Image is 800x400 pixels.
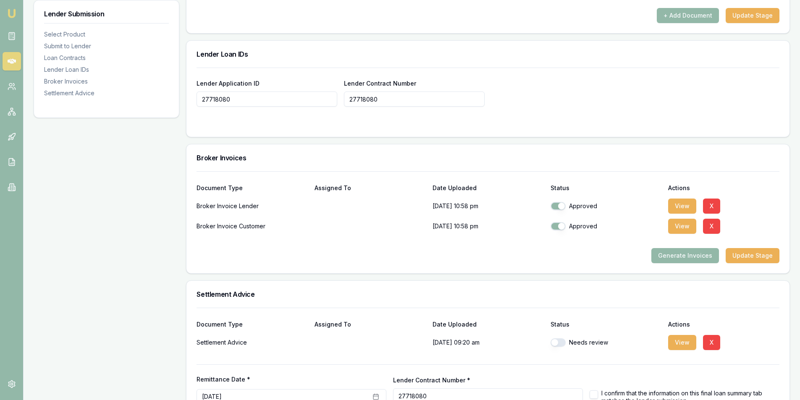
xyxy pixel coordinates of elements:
[551,222,662,230] div: Approved
[551,338,662,347] div: Needs review
[668,219,696,234] button: View
[44,65,169,74] div: Lender Loan IDs
[44,42,169,50] div: Submit to Lender
[703,199,720,214] button: X
[393,376,470,384] label: Lender Contract Number *
[44,89,169,97] div: Settlement Advice
[197,80,260,87] label: Lender Application ID
[197,376,386,382] label: Remittance Date *
[703,335,720,350] button: X
[197,334,308,351] div: Settlement Advice
[197,218,308,235] div: Broker Invoice Customer
[551,185,662,191] div: Status
[433,198,544,214] p: [DATE] 10:58 pm
[44,54,169,62] div: Loan Contracts
[668,322,779,327] div: Actions
[433,218,544,235] p: [DATE] 10:58 pm
[726,8,779,23] button: Update Stage
[197,185,308,191] div: Document Type
[657,8,719,23] button: + Add Document
[551,322,662,327] div: Status
[197,198,308,214] div: Broker Invoice Lender
[726,248,779,263] button: Update Stage
[433,322,544,327] div: Date Uploaded
[315,322,426,327] div: Assigned To
[197,322,308,327] div: Document Type
[433,185,544,191] div: Date Uploaded
[651,248,719,263] button: Generate Invoices
[433,334,544,351] p: [DATE] 09:20 am
[344,80,416,87] label: Lender Contract Number
[7,8,17,18] img: emu-icon-u.png
[315,185,426,191] div: Assigned To
[44,10,169,17] h3: Lender Submission
[197,291,779,298] h3: Settlement Advice
[44,30,169,39] div: Select Product
[197,154,779,161] h3: Broker Invoices
[668,199,696,214] button: View
[44,77,169,86] div: Broker Invoices
[197,51,779,58] h3: Lender Loan IDs
[668,185,779,191] div: Actions
[703,219,720,234] button: X
[668,335,696,350] button: View
[551,202,662,210] div: Approved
